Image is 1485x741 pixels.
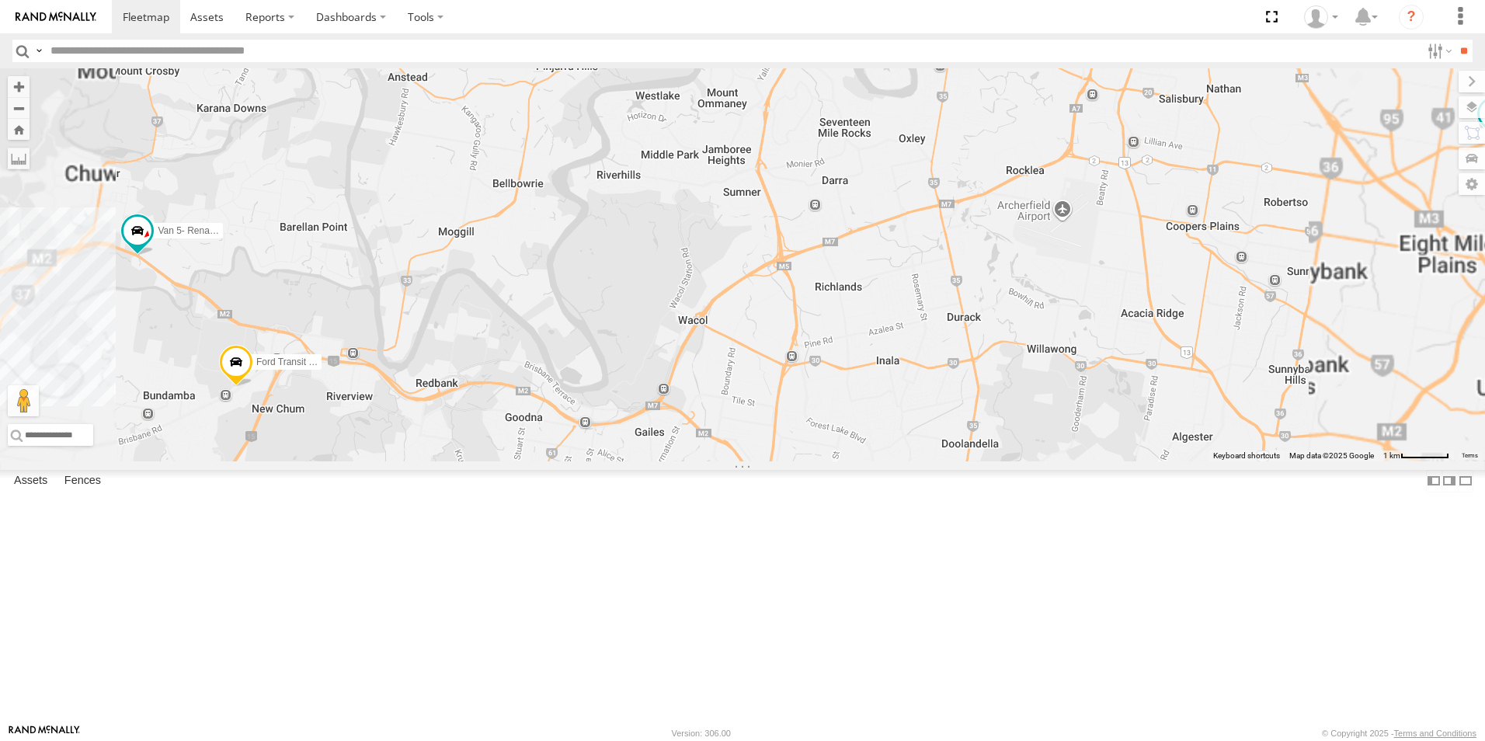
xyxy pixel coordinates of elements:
[1299,5,1344,29] div: Darren Ward
[16,12,96,23] img: rand-logo.svg
[6,470,55,492] label: Assets
[1459,173,1485,195] label: Map Settings
[8,148,30,169] label: Measure
[256,357,333,367] span: Ford Transit (New)
[1383,451,1400,460] span: 1 km
[1289,451,1374,460] span: Map data ©2025 Google
[8,119,30,140] button: Zoom Home
[1213,451,1280,461] button: Keyboard shortcuts
[9,725,80,741] a: Visit our Website
[1322,729,1476,738] div: © Copyright 2025 -
[1379,451,1454,461] button: Map Scale: 1 km per 59 pixels
[158,225,290,236] span: Van 5- Renault Master - 052•LI8
[1462,453,1478,459] a: Terms (opens in new tab)
[1421,40,1455,62] label: Search Filter Options
[8,385,39,416] button: Drag Pegman onto the map to open Street View
[57,470,109,492] label: Fences
[1394,729,1476,738] a: Terms and Conditions
[1458,470,1473,492] label: Hide Summary Table
[1426,470,1442,492] label: Dock Summary Table to the Left
[8,76,30,97] button: Zoom in
[33,40,45,62] label: Search Query
[1399,5,1424,30] i: ?
[8,97,30,119] button: Zoom out
[1442,470,1457,492] label: Dock Summary Table to the Right
[672,729,731,738] div: Version: 306.00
